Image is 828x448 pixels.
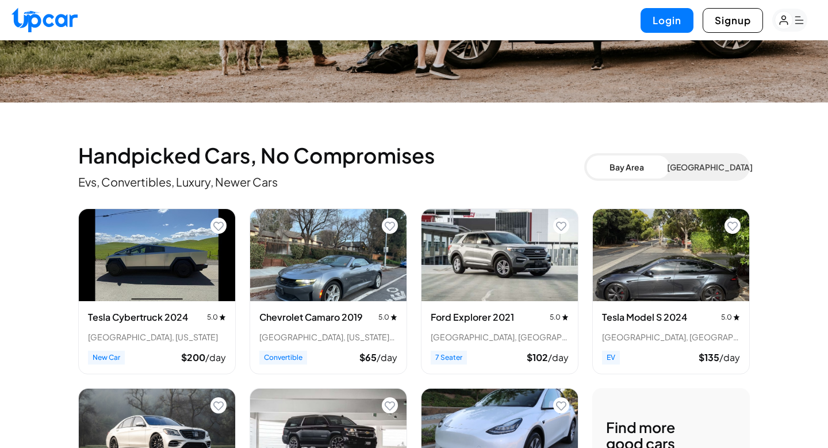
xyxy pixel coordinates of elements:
div: View details for Tesla Cybertruck 2024 [78,208,236,374]
span: 7 Seater [431,351,467,365]
span: $ 200 [181,351,205,363]
div: View details for Chevrolet Camaro 2019 [250,208,407,374]
img: Chevrolet Camaro 2019 [250,209,407,301]
img: star [390,314,397,320]
img: star [733,314,740,320]
button: Bay Area [586,155,667,179]
span: 5.0 [550,313,569,322]
h2: Handpicked Cars, No Compromises [78,144,584,167]
button: Add to favorites [210,397,227,413]
div: View details for Ford Explorer 2021 [421,208,578,374]
img: Upcar Logo [11,7,78,32]
button: Add to favorites [210,218,227,234]
span: $ 65 [359,351,377,363]
img: Tesla Model S 2024 [593,209,749,301]
img: Tesla Cybertruck 2024 [79,209,235,301]
button: Add to favorites [724,218,741,234]
p: Evs, Convertibles, Luxury, Newer Cars [78,174,584,190]
button: [GEOGRAPHIC_DATA] [667,155,747,179]
button: Signup [703,8,763,33]
span: 5.0 [721,313,740,322]
button: Add to favorites [553,218,569,234]
button: Add to favorites [382,218,398,234]
div: [GEOGRAPHIC_DATA], [GEOGRAPHIC_DATA] [602,331,740,343]
button: Add to favorites [382,397,398,413]
span: /day [719,351,740,363]
div: [GEOGRAPHIC_DATA], [GEOGRAPHIC_DATA] • 1 trips [431,331,569,343]
div: View details for Tesla Model S 2024 [592,208,750,374]
h3: Chevrolet Camaro 2019 [259,310,363,324]
span: Convertible [259,351,307,365]
span: EV [602,351,620,365]
img: star [219,314,226,320]
img: star [562,314,569,320]
h3: Tesla Cybertruck 2024 [88,310,188,324]
span: $ 135 [699,351,719,363]
div: [GEOGRAPHIC_DATA], [US_STATE] • 2 trips [259,331,397,343]
span: 5.0 [207,313,226,322]
span: /day [548,351,569,363]
button: Add to favorites [553,397,569,413]
h3: Tesla Model S 2024 [602,310,687,324]
div: [GEOGRAPHIC_DATA], [US_STATE] [88,331,226,343]
h3: Ford Explorer 2021 [431,310,514,324]
span: New Car [88,351,125,365]
button: Login [641,8,693,33]
span: /day [377,351,397,363]
span: /day [205,351,226,363]
span: $ 102 [527,351,548,363]
img: Ford Explorer 2021 [421,209,578,301]
span: 5.0 [378,313,397,322]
